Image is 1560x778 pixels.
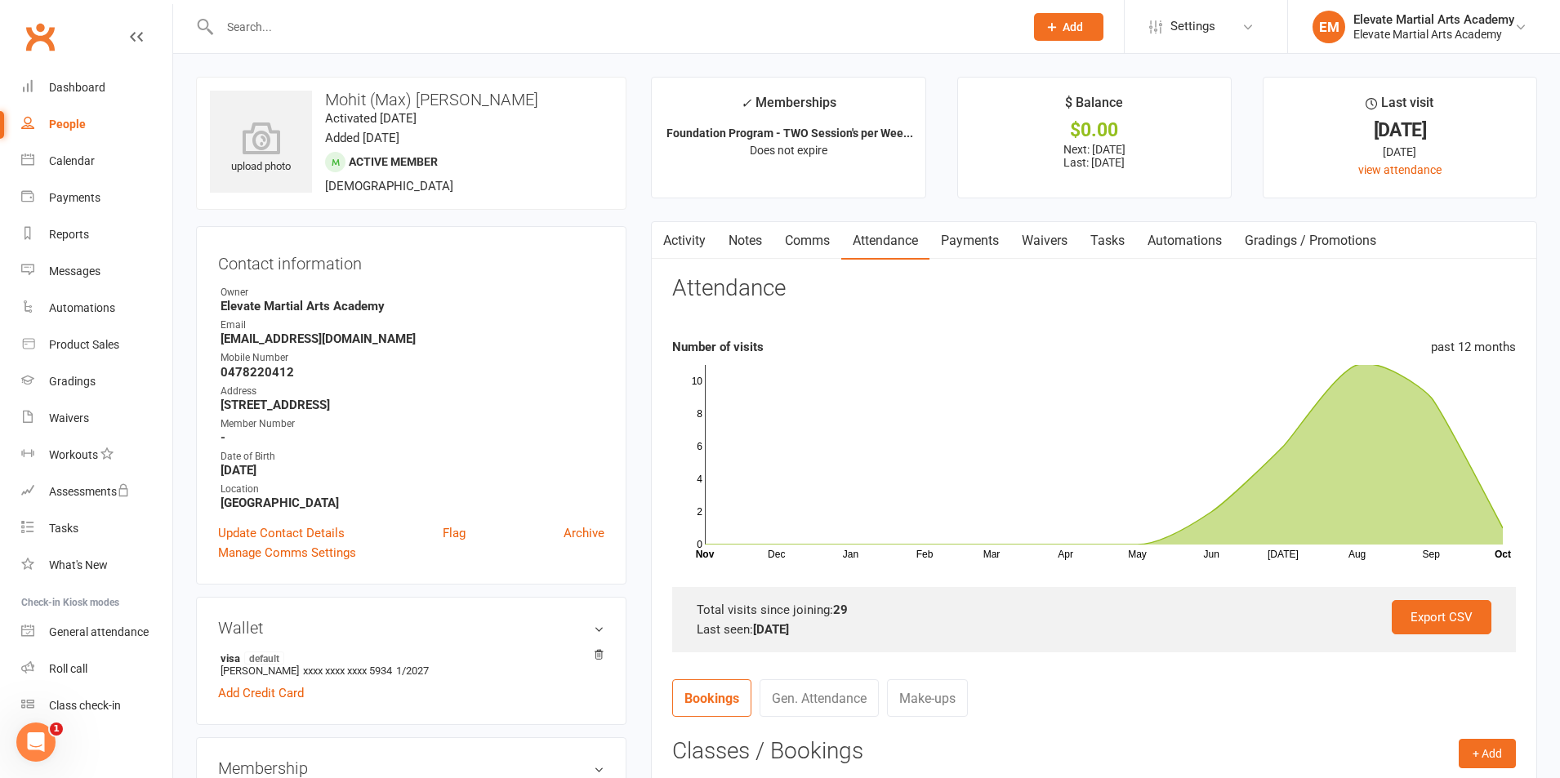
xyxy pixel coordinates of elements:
div: $0.00 [973,122,1216,139]
strong: [EMAIL_ADDRESS][DOMAIN_NAME] [221,331,604,346]
a: Tasks [1079,222,1136,260]
a: Export CSV [1392,600,1491,634]
strong: [DATE] [753,622,789,637]
div: [DATE] [1278,122,1522,139]
span: 1/2027 [396,665,429,677]
div: Owner [221,285,604,300]
div: Roll call [49,662,87,675]
div: Automations [49,301,115,314]
a: What's New [21,547,172,584]
i: ✓ [741,96,751,111]
h3: Wallet [218,619,604,637]
div: Last seen: [697,620,1491,639]
time: Activated [DATE] [325,111,417,126]
a: Tasks [21,510,172,547]
a: Waivers [21,400,172,437]
a: Gradings / Promotions [1233,222,1388,260]
h3: Classes / Bookings [672,739,1516,764]
a: Manage Comms Settings [218,543,356,562]
div: What's New [49,558,108,571]
div: Gradings [49,375,96,388]
a: Reports [21,216,172,253]
a: Class kiosk mode [21,687,172,724]
div: Messages [49,265,100,278]
div: Date of Birth [221,449,604,465]
a: view attendance [1358,163,1442,176]
a: Update Contact Details [218,523,345,543]
h3: Attendance [672,276,786,301]
a: Comms [773,222,841,260]
a: Payments [21,180,172,216]
strong: [STREET_ADDRESS] [221,398,604,412]
p: Next: [DATE] Last: [DATE] [973,143,1216,169]
div: $ Balance [1065,92,1123,122]
a: Assessments [21,473,172,510]
div: Product Sales [49,338,119,351]
strong: 29 [833,602,848,617]
a: Messages [21,253,172,290]
a: Gen. Attendance [760,679,879,717]
a: Workouts [21,437,172,473]
div: Elevate Martial Arts Academy [1353,12,1514,27]
div: past 12 months [1431,337,1516,357]
a: Automations [21,290,172,327]
div: Workouts [49,448,98,461]
a: Waivers [1010,222,1079,260]
div: upload photo [210,122,312,176]
a: Calendar [21,143,172,180]
time: Added [DATE] [325,131,399,145]
span: [DEMOGRAPHIC_DATA] [325,179,453,193]
span: Does not expire [750,144,827,157]
a: Automations [1136,222,1233,260]
div: Reports [49,228,89,241]
div: Location [221,482,604,497]
strong: [DATE] [221,463,604,478]
div: Class check-in [49,699,121,712]
div: General attendance [49,625,149,638]
button: + Add [1459,739,1516,768]
div: Assessments [49,485,130,498]
div: Calendar [49,154,95,167]
a: Add Credit Card [218,683,304,703]
a: General attendance kiosk mode [21,614,172,651]
strong: Foundation Program - TWO Session's per Wee... [666,127,913,140]
div: Dashboard [49,81,105,94]
strong: [GEOGRAPHIC_DATA] [221,496,604,510]
a: Product Sales [21,327,172,363]
span: Active member [349,155,438,168]
a: Clubworx [20,16,60,57]
li: [PERSON_NAME] [218,649,604,679]
div: Email [221,318,604,333]
div: Waivers [49,411,89,425]
strong: Elevate Martial Arts Academy [221,299,604,313]
strong: visa [221,651,596,665]
a: Flag [443,523,466,543]
div: Memberships [741,92,836,122]
span: Settings [1170,8,1215,45]
strong: Number of visits [672,340,764,354]
h3: Contact information [218,248,604,273]
a: Bookings [672,679,751,717]
span: default [244,651,284,665]
div: People [49,118,86,131]
h3: Membership [218,759,604,777]
h3: Mohit (Max) [PERSON_NAME] [210,91,613,109]
input: Search... [215,16,1013,38]
strong: 0478220412 [221,365,604,380]
div: Member Number [221,416,604,432]
a: People [21,106,172,143]
span: xxxx xxxx xxxx 5934 [303,665,392,677]
a: Attendance [841,222,929,260]
div: Total visits since joining: [697,600,1491,620]
a: Activity [652,222,717,260]
strong: - [221,430,604,445]
span: 1 [50,722,63,736]
span: Add [1063,20,1083,33]
a: Make-ups [887,679,968,717]
a: Notes [717,222,773,260]
a: Roll call [21,651,172,687]
a: Payments [929,222,1010,260]
a: Gradings [21,363,172,400]
a: Dashboard [21,69,172,106]
button: Add [1034,13,1103,41]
